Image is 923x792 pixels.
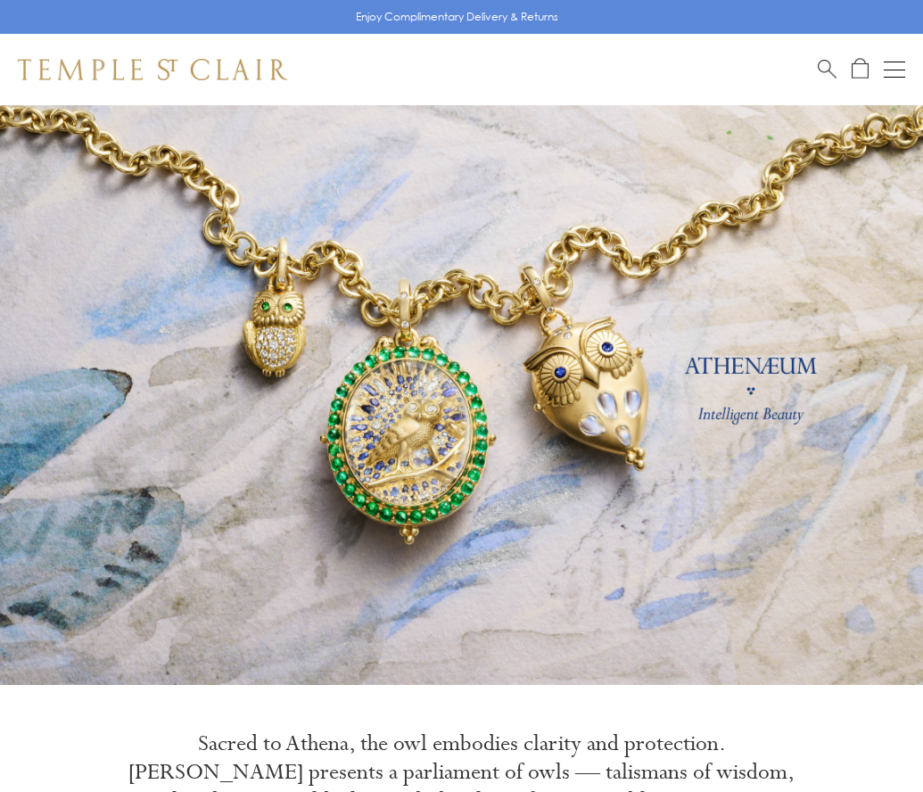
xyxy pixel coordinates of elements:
a: Search [818,58,836,80]
img: Temple St. Clair [18,59,287,80]
a: Open Shopping Bag [852,58,869,80]
button: Open navigation [884,59,905,80]
p: Enjoy Complimentary Delivery & Returns [356,8,558,26]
